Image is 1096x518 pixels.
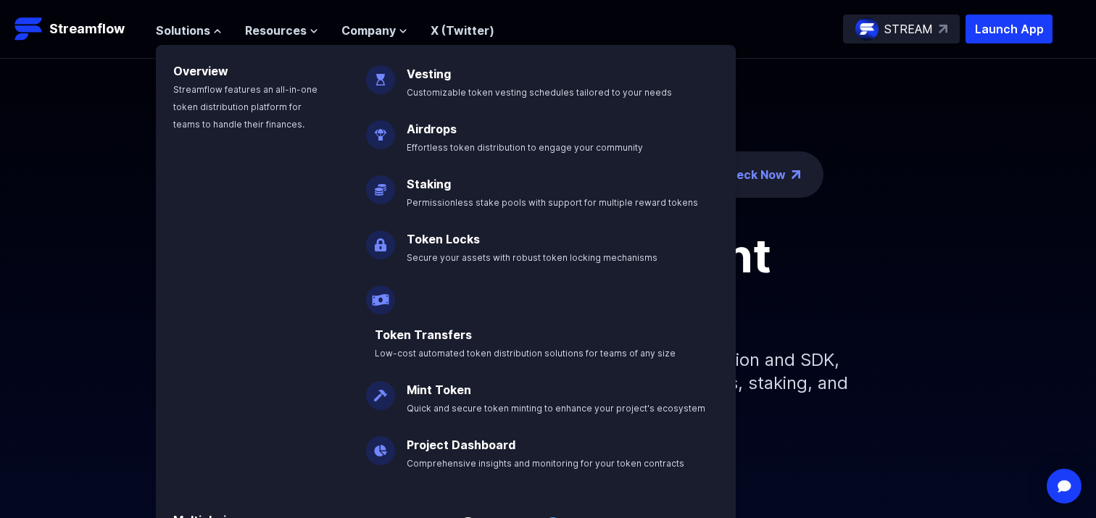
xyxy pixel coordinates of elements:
[366,219,395,259] img: Token Locks
[341,22,407,39] button: Company
[245,22,307,39] span: Resources
[407,252,657,263] span: Secure your assets with robust token locking mechanisms
[407,142,643,153] span: Effortless token distribution to engage your community
[341,22,396,39] span: Company
[407,438,515,452] a: Project Dashboard
[431,23,494,38] a: X (Twitter)
[1047,469,1082,504] div: Open Intercom Messenger
[366,109,395,149] img: Airdrops
[375,327,472,342] a: Token Transfers
[407,383,471,397] a: Mint Token
[49,19,125,39] p: Streamflow
[14,14,43,43] img: Streamflow Logo
[366,425,395,465] img: Project Dashboard
[407,122,457,136] a: Airdrops
[366,274,395,314] img: Payroll
[939,25,947,33] img: top-right-arrow.svg
[366,54,395,94] img: Vesting
[843,14,960,43] a: STREAM
[173,84,317,130] span: Streamflow features an all-in-one token distribution platform for teams to handle their finances.
[156,22,222,39] button: Solutions
[884,20,933,38] p: STREAM
[366,164,395,204] img: Staking
[407,197,698,208] span: Permissionless stake pools with support for multiple reward tokens
[721,166,786,183] a: Check Now
[407,87,672,98] span: Customizable token vesting schedules tailored to your needs
[407,403,705,414] span: Quick and secure token minting to enhance your project's ecosystem
[407,67,451,81] a: Vesting
[407,232,480,246] a: Token Locks
[855,17,879,41] img: streamflow-logo-circle.png
[407,177,451,191] a: Staking
[245,22,318,39] button: Resources
[792,170,800,179] img: top-right-arrow.png
[366,369,395,410] img: Mint Token
[173,64,228,78] a: Overview
[14,14,141,43] a: Streamflow
[407,458,684,469] span: Comprehensive insights and monitoring for your token contracts
[375,348,676,359] span: Low-cost automated token distribution solutions for teams of any size
[156,22,210,39] span: Solutions
[966,14,1053,43] button: Launch App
